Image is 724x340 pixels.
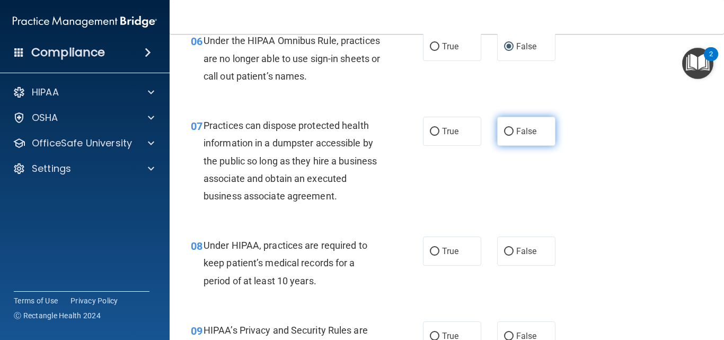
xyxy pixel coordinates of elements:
span: 09 [191,325,202,337]
span: True [442,126,458,136]
p: HIPAA [32,86,59,99]
input: False [504,248,514,256]
a: OSHA [13,111,154,124]
span: Practices can dispose protected health information in a dumpster accessible by the public so long... [204,120,377,202]
span: 07 [191,120,202,133]
span: Under HIPAA, practices are required to keep patient’s medical records for a period of at least 10... [204,240,367,286]
span: False [516,246,537,256]
span: 06 [191,35,202,48]
img: PMB logo [13,11,157,32]
a: OfficeSafe University [13,137,154,150]
button: Open Resource Center, 2 new notifications [682,48,713,79]
a: Privacy Policy [70,295,118,306]
iframe: Drift Widget Chat Controller [541,265,711,307]
a: HIPAA [13,86,154,99]
span: True [442,246,458,256]
span: True [442,41,458,51]
p: OSHA [32,111,58,124]
h4: Compliance [31,45,105,60]
a: Terms of Use [14,295,58,306]
span: 08 [191,240,202,252]
p: OfficeSafe University [32,137,132,150]
span: False [516,126,537,136]
input: True [430,43,439,51]
a: Settings [13,162,154,175]
div: 2 [709,54,713,68]
input: True [430,128,439,136]
input: False [504,128,514,136]
span: Under the HIPAA Omnibus Rule, practices are no longer able to use sign-in sheets or call out pati... [204,35,380,81]
input: False [504,43,514,51]
span: Ⓒ Rectangle Health 2024 [14,310,101,321]
p: Settings [32,162,71,175]
span: False [516,41,537,51]
input: True [430,248,439,256]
